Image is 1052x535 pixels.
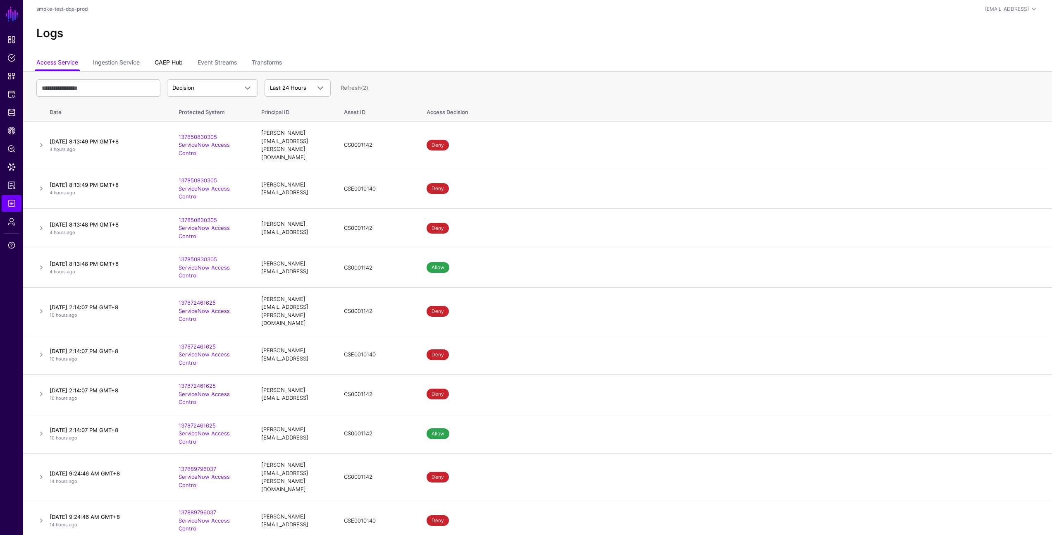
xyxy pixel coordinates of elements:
[336,248,418,288] td: CS0001142
[336,375,418,414] td: CS0001142
[2,50,21,66] a: Policies
[179,177,230,200] a: 137850830305 ServiceNow Access Control
[7,181,16,189] span: Reports
[336,414,418,454] td: CS0001142
[427,223,449,234] span: Deny
[252,55,282,71] a: Transforms
[7,108,16,117] span: Identity Data Fabric
[172,84,194,91] span: Decision
[2,31,21,48] a: Dashboard
[36,6,88,12] a: smoke-test-dqe-prod
[50,312,162,319] p: 10 hours ago
[5,5,19,23] a: SGNL
[36,26,1039,41] h2: Logs
[336,287,418,335] td: CS0001142
[253,335,336,375] td: [PERSON_NAME][EMAIL_ADDRESS]
[50,181,162,189] h4: [DATE] 8:13:49 PM GMT+8
[985,5,1029,13] div: [EMAIL_ADDRESS]
[7,54,16,62] span: Policies
[170,100,253,122] th: Protected System
[2,68,21,84] a: Snippets
[50,229,162,236] p: 4 hours ago
[2,195,21,212] a: Logs
[36,55,78,71] a: Access Service
[50,138,162,145] h4: [DATE] 8:13:49 PM GMT+8
[253,248,336,288] td: [PERSON_NAME][EMAIL_ADDRESS]
[336,335,418,375] td: CSE0010140
[336,122,418,169] td: CS0001142
[7,217,16,226] span: Admin
[253,454,336,501] td: [PERSON_NAME][EMAIL_ADDRESS][PERSON_NAME][DOMAIN_NAME]
[179,466,230,488] a: 137889796037 ServiceNow Access Control
[179,217,230,239] a: 137850830305 ServiceNow Access Control
[2,159,21,175] a: Data Lens
[253,287,336,335] td: [PERSON_NAME][EMAIL_ADDRESS][PERSON_NAME][DOMAIN_NAME]
[253,375,336,414] td: [PERSON_NAME][EMAIL_ADDRESS]
[7,36,16,44] span: Dashboard
[50,435,162,442] p: 10 hours ago
[253,414,336,454] td: [PERSON_NAME][EMAIL_ADDRESS]
[253,100,336,122] th: Principal ID
[50,356,162,363] p: 10 hours ago
[7,127,16,135] span: CAEP Hub
[427,389,449,399] span: Deny
[93,55,140,71] a: Ingestion Service
[2,86,21,103] a: Protected Systems
[50,513,162,521] h4: [DATE] 9:24:46 AM GMT+8
[427,262,449,273] span: Allow
[270,84,306,91] span: Last 24 Hours
[7,90,16,98] span: Protected Systems
[155,55,183,71] a: CAEP Hub
[427,349,449,360] span: Deny
[336,169,418,209] td: CSE0010140
[427,472,449,482] span: Deny
[2,104,21,121] a: Identity Data Fabric
[2,213,21,230] a: Admin
[336,208,418,248] td: CS0001142
[50,478,162,485] p: 14 hours ago
[179,343,230,366] a: 137872461625 ServiceNow Access Control
[418,100,1052,122] th: Access Decision
[7,241,16,249] span: Support
[7,163,16,171] span: Data Lens
[2,177,21,193] a: Reports
[7,72,16,80] span: Snippets
[179,134,230,156] a: 137850830305 ServiceNow Access Control
[7,145,16,153] span: Policy Lens
[179,509,230,532] a: 137889796037 ServiceNow Access Control
[427,515,449,526] span: Deny
[179,382,230,405] a: 137872461625 ServiceNow Access Control
[50,347,162,355] h4: [DATE] 2:14:07 PM GMT+8
[2,141,21,157] a: Policy Lens
[253,169,336,209] td: [PERSON_NAME][EMAIL_ADDRESS]
[427,428,449,439] span: Allow
[50,387,162,394] h4: [DATE] 2:14:07 PM GMT+8
[50,521,162,528] p: 14 hours ago
[50,221,162,228] h4: [DATE] 8:13:48 PM GMT+8
[427,306,449,317] span: Deny
[46,100,170,122] th: Date
[50,303,162,311] h4: [DATE] 2:14:07 PM GMT+8
[7,199,16,208] span: Logs
[179,422,230,445] a: 137872461625 ServiceNow Access Control
[198,55,237,71] a: Event Streams
[341,84,368,91] a: Refresh (2)
[427,140,449,150] span: Deny
[50,189,162,196] p: 4 hours ago
[50,395,162,402] p: 10 hours ago
[50,146,162,153] p: 4 hours ago
[253,208,336,248] td: [PERSON_NAME][EMAIL_ADDRESS]
[2,122,21,139] a: CAEP Hub
[50,260,162,267] h4: [DATE] 8:13:48 PM GMT+8
[50,268,162,275] p: 4 hours ago
[336,100,418,122] th: Asset ID
[427,183,449,194] span: Deny
[253,122,336,169] td: [PERSON_NAME][EMAIL_ADDRESS][PERSON_NAME][DOMAIN_NAME]
[179,256,230,279] a: 137850830305 ServiceNow Access Control
[179,299,230,322] a: 137872461625 ServiceNow Access Control
[336,454,418,501] td: CS0001142
[50,426,162,434] h4: [DATE] 2:14:07 PM GMT+8
[50,470,162,477] h4: [DATE] 9:24:46 AM GMT+8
